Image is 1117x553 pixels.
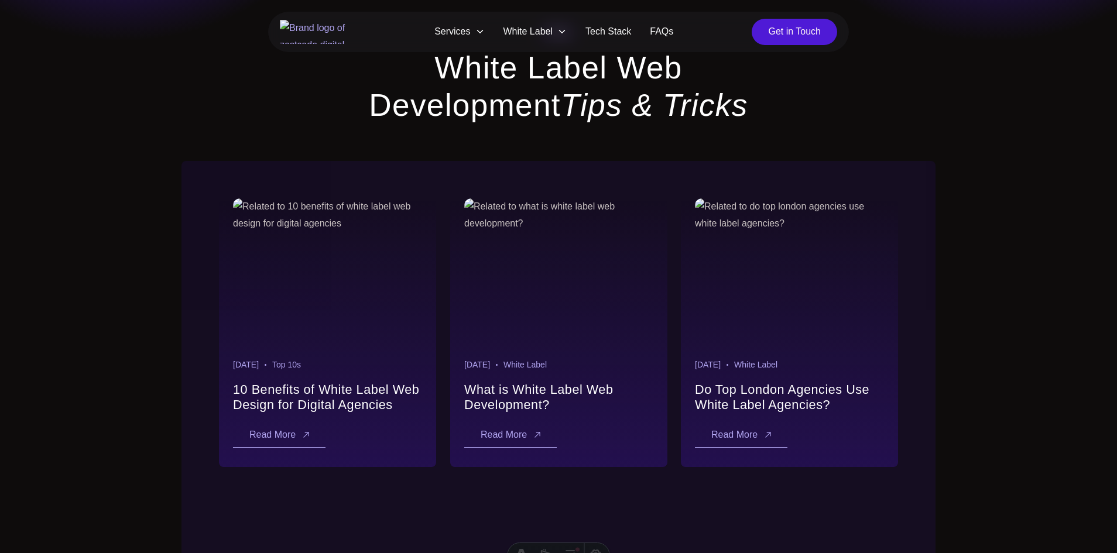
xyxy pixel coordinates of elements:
[695,422,787,448] a: Read More
[249,430,296,439] span: Read More
[640,21,683,43] a: FAQs
[233,422,325,448] a: Read More
[734,359,777,370] span: White Label
[233,359,259,370] span: [DATE]
[464,359,490,370] span: [DATE]
[280,20,356,44] img: Brand logo of zestcode digital
[272,359,301,370] span: Top 10s
[576,21,640,43] a: Tech Stack
[362,49,755,124] h1: White Label Web Development
[561,87,748,122] strong: Tips & Tricks
[464,422,557,448] a: Read More
[752,19,837,45] a: Get in Touch
[711,430,758,439] span: Read More
[695,359,721,370] span: [DATE]
[494,21,577,43] span: White Label
[464,382,653,413] h2: What is White Label Web Development?
[503,359,547,370] span: White Label
[425,21,494,43] span: Services
[695,382,884,413] h2: Do Top London Agencies Use White Label Agencies?
[233,382,422,413] h2: 10 Benefits of White Label Web Design for Digital Agencies
[481,430,527,439] span: Read More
